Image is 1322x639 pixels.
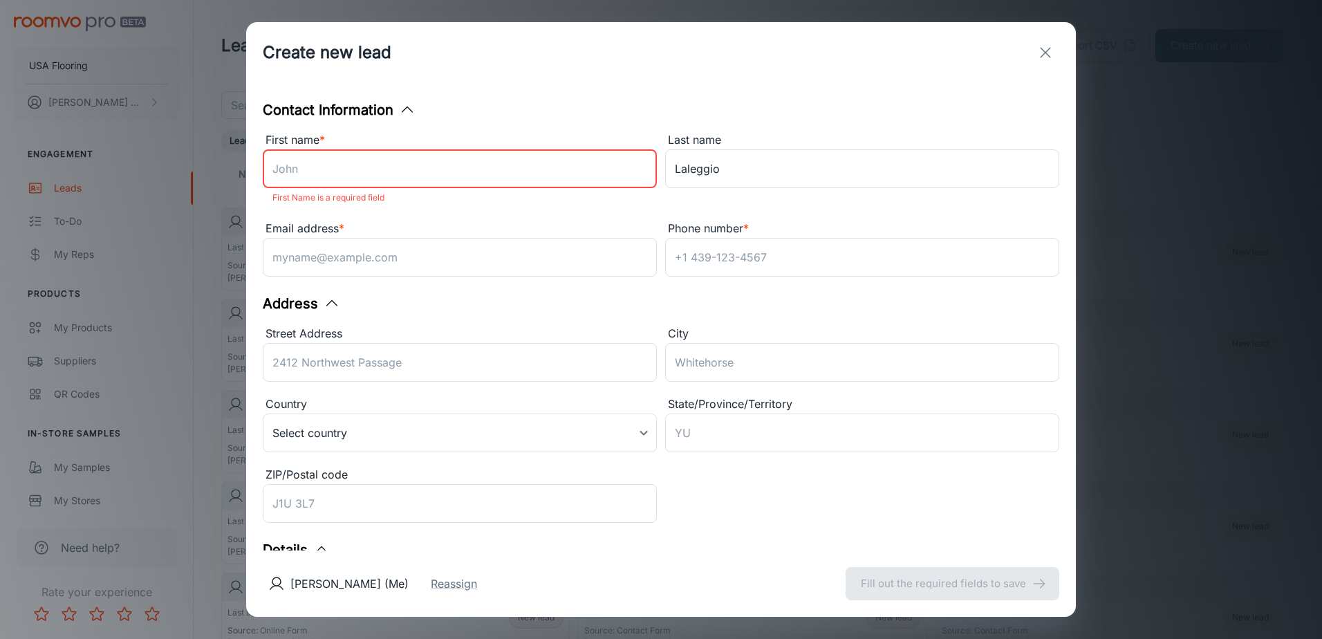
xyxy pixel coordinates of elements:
input: myname@example.com [263,238,657,277]
button: Address [263,293,340,314]
p: First Name is a required field [272,189,647,206]
p: [PERSON_NAME] (Me) [290,575,409,592]
div: Last name [665,131,1059,149]
input: 2412 Northwest Passage [263,343,657,382]
button: Details [263,539,330,560]
div: Email address [263,220,657,238]
h1: Create new lead [263,40,391,65]
div: First name [263,131,657,149]
input: Whitehorse [665,343,1059,382]
input: John [263,149,657,188]
div: ZIP/Postal code [263,466,657,484]
button: exit [1032,39,1059,66]
button: Contact Information [263,100,416,120]
div: Select country [263,414,657,452]
input: +1 439-123-4567 [665,238,1059,277]
input: Doe [665,149,1059,188]
button: Reassign [431,575,477,592]
div: Country [263,396,657,414]
div: State/Province/Territory [665,396,1059,414]
input: YU [665,414,1059,452]
input: J1U 3L7 [263,484,657,523]
div: Street Address [263,325,657,343]
div: City [665,325,1059,343]
div: Phone number [665,220,1059,238]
